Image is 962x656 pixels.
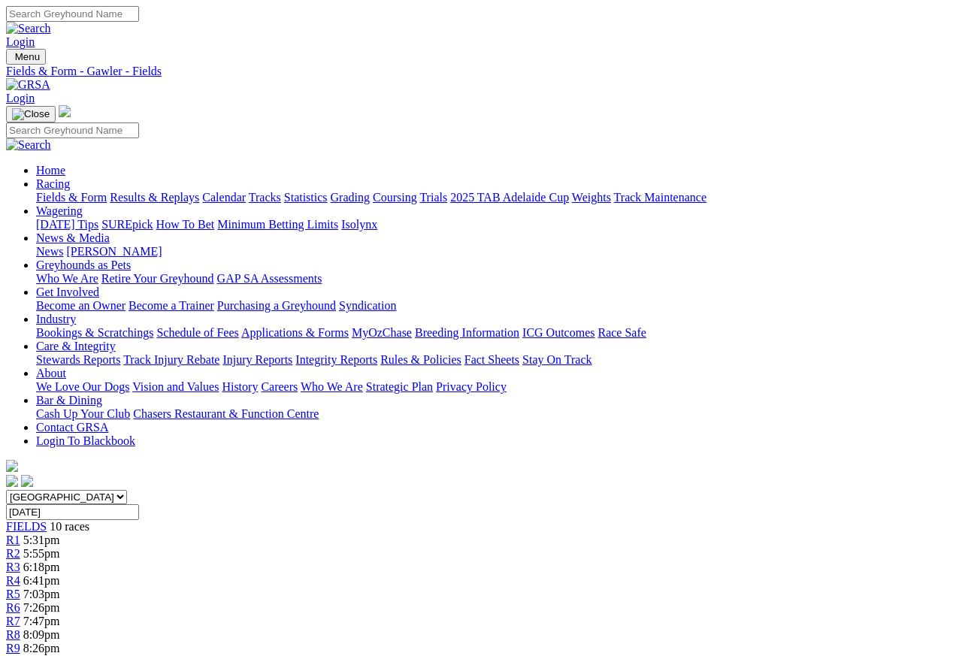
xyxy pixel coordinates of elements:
[36,191,956,204] div: Racing
[23,534,60,546] span: 5:31pm
[597,326,646,339] a: Race Safe
[23,601,60,614] span: 7:26pm
[21,475,33,487] img: twitter.svg
[36,218,956,231] div: Wagering
[36,421,108,434] a: Contact GRSA
[23,615,60,627] span: 7:47pm
[6,520,47,533] a: FIELDS
[436,380,507,393] a: Privacy Policy
[156,218,215,231] a: How To Bet
[36,286,99,298] a: Get Involved
[249,191,281,204] a: Tracks
[15,51,40,62] span: Menu
[23,628,60,641] span: 8:09pm
[36,326,956,340] div: Industry
[614,191,706,204] a: Track Maintenance
[36,367,66,379] a: About
[572,191,611,204] a: Weights
[156,326,238,339] a: Schedule of Fees
[12,108,50,120] img: Close
[23,547,60,560] span: 5:55pm
[522,353,591,366] a: Stay On Track
[202,191,246,204] a: Calendar
[241,326,349,339] a: Applications & Forms
[450,191,569,204] a: 2025 TAB Adelaide Cup
[6,475,18,487] img: facebook.svg
[6,561,20,573] a: R3
[6,22,51,35] img: Search
[36,394,102,407] a: Bar & Dining
[6,138,51,152] img: Search
[36,434,135,447] a: Login To Blackbook
[6,588,20,600] a: R5
[415,326,519,339] a: Breeding Information
[222,353,292,366] a: Injury Reports
[129,299,214,312] a: Become a Trainer
[6,547,20,560] a: R2
[217,272,322,285] a: GAP SA Assessments
[352,326,412,339] a: MyOzChase
[217,218,338,231] a: Minimum Betting Limits
[36,326,153,339] a: Bookings & Scratchings
[36,191,107,204] a: Fields & Form
[341,218,377,231] a: Isolynx
[6,122,139,138] input: Search
[6,6,139,22] input: Search
[6,642,20,654] a: R9
[36,231,110,244] a: News & Media
[464,353,519,366] a: Fact Sheets
[339,299,396,312] a: Syndication
[132,380,219,393] a: Vision and Values
[23,561,60,573] span: 6:18pm
[261,380,298,393] a: Careers
[110,191,199,204] a: Results & Replays
[6,601,20,614] span: R6
[6,574,20,587] a: R4
[101,272,214,285] a: Retire Your Greyhound
[36,258,131,271] a: Greyhounds as Pets
[133,407,319,420] a: Chasers Restaurant & Function Centre
[59,105,71,117] img: logo-grsa-white.png
[6,65,956,78] a: Fields & Form - Gawler - Fields
[36,313,76,325] a: Industry
[36,353,120,366] a: Stewards Reports
[6,534,20,546] a: R1
[331,191,370,204] a: Grading
[23,588,60,600] span: 7:03pm
[123,353,219,366] a: Track Injury Rebate
[36,272,98,285] a: Who We Are
[6,92,35,104] a: Login
[36,340,116,352] a: Care & Integrity
[36,204,83,217] a: Wagering
[23,574,60,587] span: 6:41pm
[6,460,18,472] img: logo-grsa-white.png
[36,407,956,421] div: Bar & Dining
[66,245,162,258] a: [PERSON_NAME]
[6,504,139,520] input: Select date
[295,353,377,366] a: Integrity Reports
[36,407,130,420] a: Cash Up Your Club
[36,353,956,367] div: Care & Integrity
[6,78,50,92] img: GRSA
[373,191,417,204] a: Coursing
[36,245,956,258] div: News & Media
[217,299,336,312] a: Purchasing a Greyhound
[6,35,35,48] a: Login
[101,218,153,231] a: SUREpick
[36,380,956,394] div: About
[6,628,20,641] a: R8
[301,380,363,393] a: Who We Are
[6,615,20,627] a: R7
[36,299,126,312] a: Become an Owner
[36,272,956,286] div: Greyhounds as Pets
[36,177,70,190] a: Racing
